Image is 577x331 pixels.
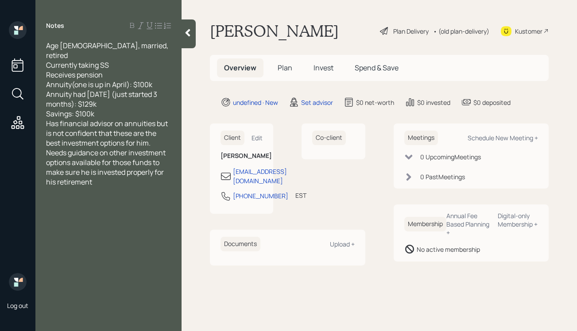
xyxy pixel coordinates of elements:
h6: Meetings [404,131,438,145]
span: Has financial advisor on annuities but is not confident that these are the best investment option... [46,119,169,187]
div: • (old plan-delivery) [433,27,489,36]
span: Currently taking SS [46,60,109,70]
span: Age [DEMOGRAPHIC_DATA], married, retired [46,41,170,60]
label: Notes [46,21,64,30]
span: Annuity(one is up in April): $100k [46,80,152,89]
div: Annual Fee Based Planning + [446,212,491,237]
div: 0 Past Meeting s [420,172,465,181]
h6: Co-client [312,131,346,145]
div: $0 net-worth [356,98,394,107]
span: Receives pension [46,70,103,80]
h6: Membership [404,217,446,231]
div: Set advisor [301,98,333,107]
div: EST [295,191,306,200]
div: Kustomer [515,27,542,36]
span: Overview [224,63,256,73]
div: [EMAIL_ADDRESS][DOMAIN_NAME] [233,167,287,185]
div: undefined · New [233,98,278,107]
div: Plan Delivery [393,27,429,36]
div: [PHONE_NUMBER] [233,191,288,200]
div: Log out [7,301,28,310]
img: retirable_logo.png [9,273,27,291]
div: Edit [252,134,263,142]
div: Upload + [330,240,355,248]
div: 0 Upcoming Meeting s [420,152,481,162]
span: Spend & Save [355,63,399,73]
div: Digital-only Membership + [498,212,538,228]
h6: Documents [221,237,260,251]
div: $0 deposited [473,98,511,107]
span: Invest [314,63,333,73]
div: No active membership [417,245,480,254]
h1: [PERSON_NAME] [210,21,339,41]
span: Annuity had [DATE] (just started 3 months): $129k [46,89,159,109]
span: Savings: $100k [46,109,94,119]
h6: Client [221,131,244,145]
div: Schedule New Meeting + [468,134,538,142]
div: $0 invested [417,98,450,107]
h6: [PERSON_NAME] [221,152,263,160]
span: Plan [278,63,292,73]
